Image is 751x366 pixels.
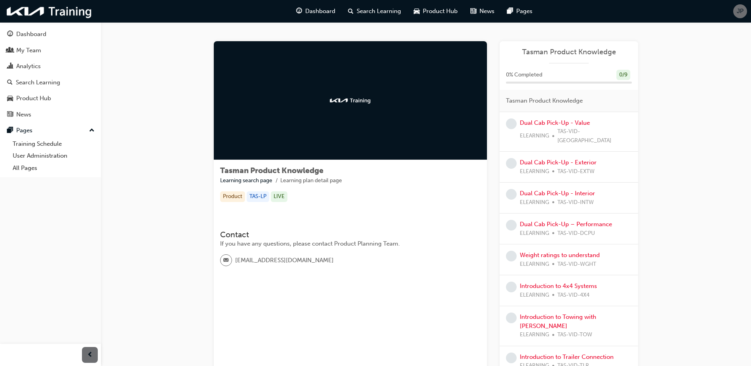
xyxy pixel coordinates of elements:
[16,110,31,119] div: News
[557,127,632,145] span: TAS-VID-[GEOGRAPHIC_DATA]
[616,70,630,80] div: 0 / 9
[520,159,597,166] a: Dual Cab Pick-Up - Exterior
[7,127,13,134] span: pages-icon
[16,126,32,135] div: Pages
[16,78,60,87] div: Search Learning
[407,3,464,19] a: car-iconProduct Hub
[520,353,614,360] a: Introduction to Trailer Connection
[520,221,612,228] a: Dual Cab Pick-Up – Performance
[10,150,98,162] a: User Administration
[3,123,98,138] button: Pages
[506,353,517,363] span: learningRecordVerb_NONE-icon
[506,251,517,261] span: learningRecordVerb_NONE-icon
[507,6,513,16] span: pages-icon
[520,132,549,141] span: ELEARNING
[3,107,98,122] a: News
[470,6,476,16] span: news-icon
[501,3,539,19] a: pages-iconPages
[10,138,98,150] a: Training Schedule
[520,198,549,207] span: ELEARNING
[16,94,51,103] div: Product Hub
[220,166,323,175] span: Tasman Product Knowledge
[3,25,98,123] button: DashboardMy TeamAnalyticsSearch LearningProduct HubNews
[7,47,13,54] span: people-icon
[7,31,13,38] span: guage-icon
[423,7,458,16] span: Product Hub
[737,7,743,16] span: JP
[506,189,517,200] span: learningRecordVerb_NONE-icon
[3,75,98,90] a: Search Learning
[520,252,600,259] a: Weight ratings to understand
[557,330,592,339] span: TAS-VID-TOW
[506,313,517,323] span: learningRecordVerb_NONE-icon
[506,48,632,57] a: Tasman Product Knowledge
[220,230,481,239] h3: Contact
[506,158,517,169] span: learningRecordVerb_NONE-icon
[7,95,13,102] span: car-icon
[7,111,13,118] span: news-icon
[506,220,517,231] span: learningRecordVerb_NONE-icon
[557,167,595,176] span: TAS-VID-EXTW
[520,229,549,238] span: ELEARNING
[16,62,41,71] div: Analytics
[414,6,420,16] span: car-icon
[220,239,481,248] div: If you have any questions, please contact Product Planning Team.
[520,291,549,300] span: ELEARNING
[3,43,98,58] a: My Team
[4,3,95,19] img: kia-training
[220,177,272,184] a: Learning search page
[342,3,407,19] a: search-iconSearch Learning
[16,46,41,55] div: My Team
[520,119,590,126] a: Dual Cab Pick-Up - Value
[329,97,372,105] img: kia-training
[506,118,517,129] span: learningRecordVerb_NONE-icon
[296,6,302,16] span: guage-icon
[479,7,494,16] span: News
[520,260,549,269] span: ELEARNING
[3,59,98,74] a: Analytics
[520,330,549,339] span: ELEARNING
[305,7,335,16] span: Dashboard
[3,91,98,106] a: Product Hub
[557,198,594,207] span: TAS-VID-INTW
[271,191,287,202] div: LIVE
[220,191,245,202] div: Product
[3,27,98,42] a: Dashboard
[733,4,747,18] button: JP
[506,71,542,80] span: 0 % Completed
[520,313,596,330] a: Introduction to Towing with [PERSON_NAME]
[7,63,13,70] span: chart-icon
[87,350,93,360] span: prev-icon
[290,3,342,19] a: guage-iconDashboard
[348,6,354,16] span: search-icon
[357,7,401,16] span: Search Learning
[464,3,501,19] a: news-iconNews
[557,291,589,300] span: TAS-VID-4X4
[557,260,596,269] span: TAS-VID-WGHT
[16,30,46,39] div: Dashboard
[506,96,583,105] span: Tasman Product Knowledge
[506,282,517,292] span: learningRecordVerb_NONE-icon
[520,167,549,176] span: ELEARNING
[280,176,342,185] li: Learning plan detail page
[247,191,269,202] div: TAS-LP
[557,229,595,238] span: TAS-VID-DCPU
[235,256,334,265] span: [EMAIL_ADDRESS][DOMAIN_NAME]
[516,7,532,16] span: Pages
[520,282,597,290] a: Introduction to 4x4 Systems
[89,126,95,136] span: up-icon
[223,255,229,266] span: email-icon
[7,79,13,86] span: search-icon
[520,190,595,197] a: Dual Cab Pick-Up - Interior
[10,162,98,174] a: All Pages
